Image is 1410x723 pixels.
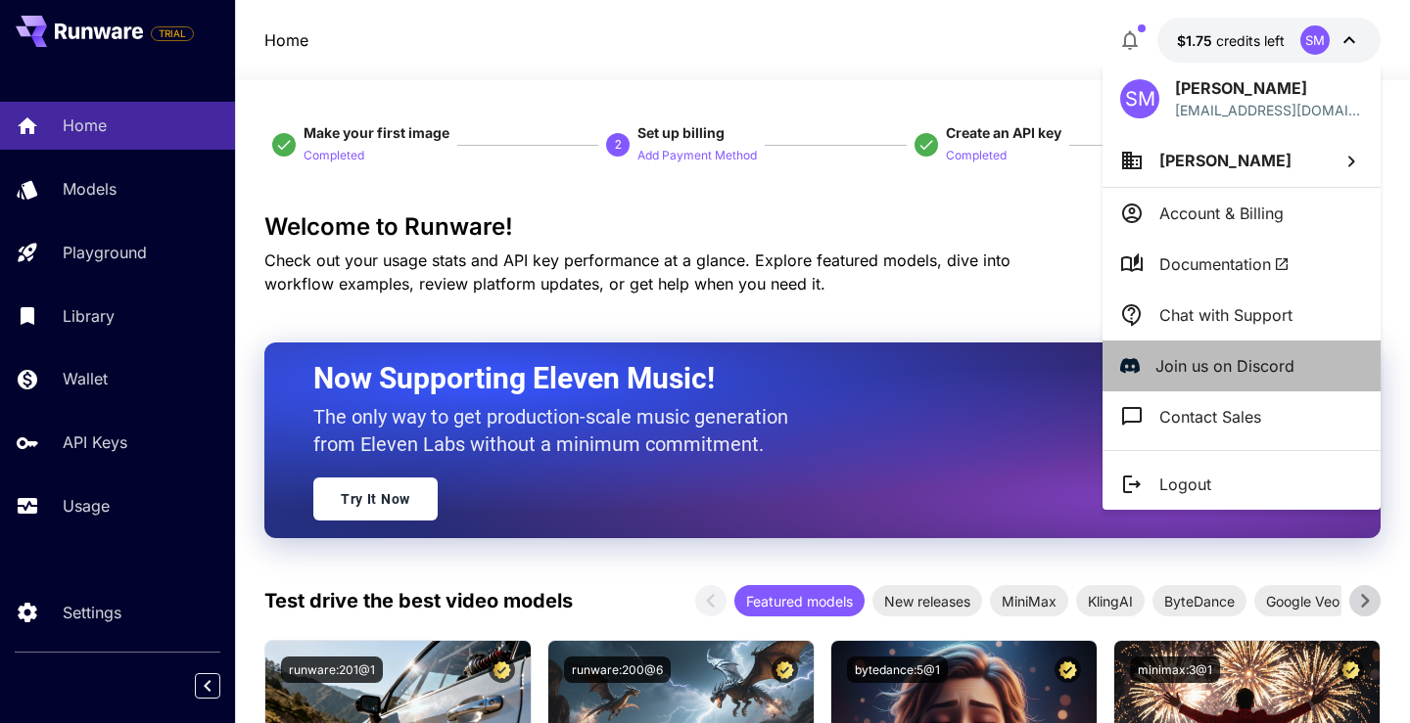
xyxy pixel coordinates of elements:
[1159,473,1211,496] p: Logout
[1159,252,1290,276] span: Documentation
[1159,151,1292,170] span: [PERSON_NAME]
[1312,629,1410,723] iframe: Chat Widget
[1159,202,1284,225] p: Account & Billing
[1175,100,1363,120] div: slava.m@profi.io
[1312,629,1410,723] div: Виджет чата
[1155,354,1294,378] p: Join us on Discord
[1175,100,1363,120] p: [EMAIL_ADDRESS][DOMAIN_NAME]
[1175,76,1363,100] p: [PERSON_NAME]
[1103,134,1381,187] button: [PERSON_NAME]
[1120,79,1159,118] div: SM
[1159,405,1261,429] p: Contact Sales
[1159,303,1292,327] p: Chat with Support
